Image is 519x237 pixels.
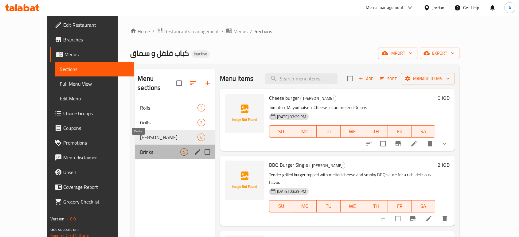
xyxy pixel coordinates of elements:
span: import [383,49,412,57]
span: A [509,4,511,11]
a: Full Menu View [55,76,134,91]
a: Edit menu item [410,140,418,147]
nav: Menu sections [135,98,215,162]
li: / [221,28,224,35]
a: Edit menu item [425,215,432,222]
span: Coverage Report [63,183,129,191]
span: Menu disclaimer [63,154,129,161]
button: WE [341,200,364,212]
span: Add item [356,74,376,84]
h2: Menu items [220,74,253,83]
span: Grills [140,119,197,126]
button: Sort [378,74,398,84]
button: MO [293,200,317,212]
span: 5 [181,149,188,155]
span: Version: [50,215,65,223]
img: Cheese burger [225,94,264,133]
button: edit [193,147,202,157]
span: Sections [60,65,129,73]
span: Rolls [140,104,197,111]
button: Branch-specific-item [405,211,420,226]
button: Branch-specific-item [391,136,405,151]
span: TU [319,202,338,211]
div: Grills2 [135,115,215,130]
span: كباب فلفل و سماق [130,46,189,60]
a: Edit Restaurant [50,17,134,32]
span: [DATE] 03:29 PM [275,114,309,120]
div: Jordan [432,4,444,11]
button: TH [364,125,388,138]
button: WE [341,125,364,138]
span: 6 [198,134,205,140]
a: Upsell [50,165,134,180]
p: Tomato + Mayonnaise + Cheese + Caramelized Onions [269,104,435,111]
span: Choice Groups [63,110,129,117]
input: search [265,73,338,84]
div: Phil Burger [140,134,197,141]
a: Restaurants management [157,27,219,35]
span: Menus [233,28,248,35]
a: Promotions [50,135,134,150]
span: Upsell [63,169,129,176]
span: Restaurants management [164,28,219,35]
button: FR [388,200,412,212]
span: MO [295,202,314,211]
span: Sort [380,75,397,82]
span: Menus [64,51,129,58]
span: Inactive [191,51,210,56]
a: Branches [50,32,134,47]
button: MO [293,125,317,138]
button: delete [423,136,437,151]
span: [PERSON_NAME] [310,162,345,169]
button: show more [437,136,452,151]
span: [DATE] 03:29 PM [275,188,309,194]
li: / [152,28,154,35]
button: TU [317,200,340,212]
span: 1.0.0 [66,215,76,223]
div: Menu-management [366,4,404,11]
button: import [378,48,417,59]
span: Edit Restaurant [63,21,129,29]
h6: 0 JOD [438,94,450,102]
span: 2 [198,120,205,126]
nav: breadcrumb [130,27,459,35]
span: SA [414,127,433,136]
div: items [180,148,188,156]
span: WE [343,202,362,211]
div: Phil Burger [309,162,345,169]
button: SU [269,125,293,138]
span: TU [319,127,338,136]
span: Cheese burger [269,93,299,103]
a: Coupons [50,121,134,135]
span: TH [367,127,385,136]
a: Menu disclaimer [50,150,134,165]
span: Sections [255,28,272,35]
button: SA [412,200,435,212]
span: Sort items [376,74,401,84]
h2: Menu sections [138,74,176,92]
div: Drinks5edit [135,145,215,159]
button: SU [269,200,293,212]
span: Select to update [391,212,404,225]
h6: 2 JOD [438,161,450,169]
button: FR [388,125,412,138]
button: export [420,48,459,59]
svg: Show Choices [441,140,448,147]
span: SA [414,202,433,211]
div: Inactive [191,50,210,58]
span: 2 [198,105,205,111]
span: Add [358,75,374,82]
a: Edit Menu [55,91,134,106]
p: Tender grilled burger topped with melted cheese and smoky BBQ sauce for a rich, delicious flavor. [269,171,435,186]
span: SU [272,127,291,136]
span: Select section [343,72,356,85]
button: delete [437,211,452,226]
div: Rolls2 [135,100,215,115]
span: FR [390,202,409,211]
span: BBQ Burger Single [269,160,308,169]
span: Coupons [63,124,129,132]
div: [PERSON_NAME]6 [135,130,215,145]
span: Select all sections [173,77,185,90]
span: FR [390,127,409,136]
